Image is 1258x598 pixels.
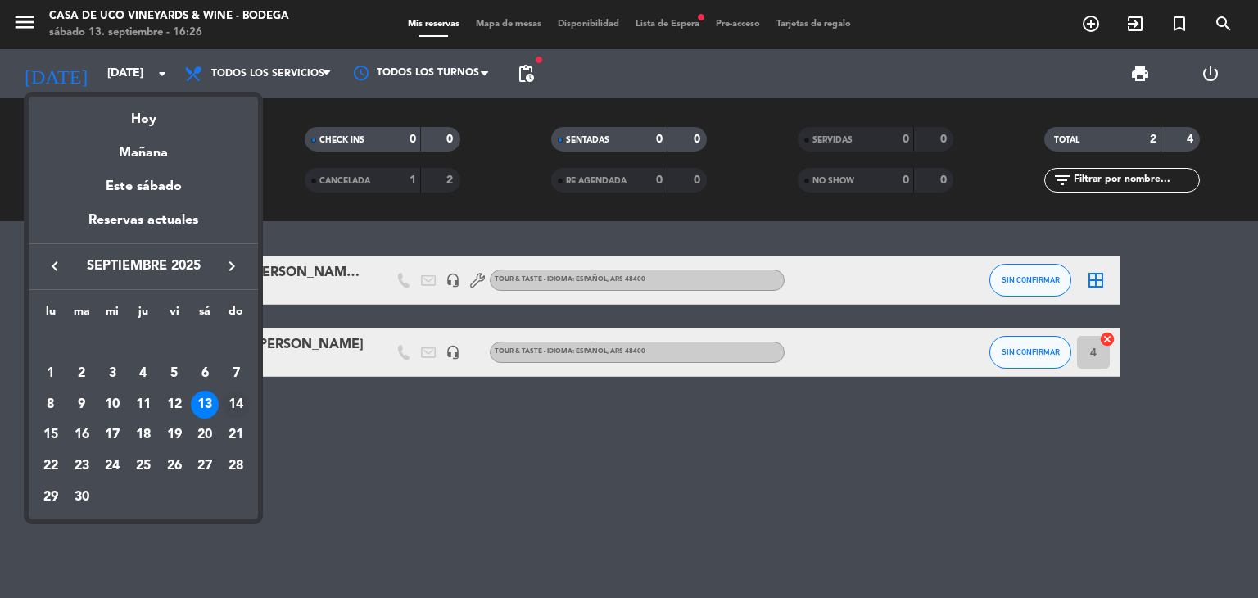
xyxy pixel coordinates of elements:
[129,421,157,449] div: 18
[97,358,128,389] td: 3 de septiembre de 2025
[190,389,221,420] td: 13 de septiembre de 2025
[35,358,66,389] td: 1 de septiembre de 2025
[45,256,65,276] i: keyboard_arrow_left
[190,302,221,328] th: sábado
[37,421,65,449] div: 15
[29,130,258,164] div: Mañana
[222,421,250,449] div: 21
[68,421,96,449] div: 16
[222,391,250,419] div: 14
[66,419,97,451] td: 16 de septiembre de 2025
[191,391,219,419] div: 13
[97,389,128,420] td: 10 de septiembre de 2025
[159,389,190,420] td: 12 de septiembre de 2025
[97,451,128,482] td: 24 de septiembre de 2025
[35,389,66,420] td: 8 de septiembre de 2025
[29,210,258,243] div: Reservas actuales
[35,451,66,482] td: 22 de septiembre de 2025
[66,358,97,389] td: 2 de septiembre de 2025
[98,452,126,480] div: 24
[190,419,221,451] td: 20 de septiembre de 2025
[159,302,190,328] th: viernes
[97,419,128,451] td: 17 de septiembre de 2025
[220,419,251,451] td: 21 de septiembre de 2025
[40,256,70,277] button: keyboard_arrow_left
[220,358,251,389] td: 7 de septiembre de 2025
[29,97,258,130] div: Hoy
[128,389,159,420] td: 11 de septiembre de 2025
[222,256,242,276] i: keyboard_arrow_right
[97,302,128,328] th: miércoles
[161,421,188,449] div: 19
[98,391,126,419] div: 10
[220,451,251,482] td: 28 de septiembre de 2025
[98,421,126,449] div: 17
[70,256,217,277] span: septiembre 2025
[222,452,250,480] div: 28
[159,358,190,389] td: 5 de septiembre de 2025
[128,358,159,389] td: 4 de septiembre de 2025
[190,358,221,389] td: 6 de septiembre de 2025
[129,360,157,387] div: 4
[161,360,188,387] div: 5
[37,360,65,387] div: 1
[190,451,221,482] td: 27 de septiembre de 2025
[222,360,250,387] div: 7
[37,391,65,419] div: 8
[128,451,159,482] td: 25 de septiembre de 2025
[128,302,159,328] th: jueves
[159,451,190,482] td: 26 de septiembre de 2025
[129,391,157,419] div: 11
[35,327,251,358] td: SEP.
[98,360,126,387] div: 3
[66,389,97,420] td: 9 de septiembre de 2025
[217,256,247,277] button: keyboard_arrow_right
[66,302,97,328] th: martes
[68,360,96,387] div: 2
[220,389,251,420] td: 14 de septiembre de 2025
[37,483,65,511] div: 29
[191,421,219,449] div: 20
[29,164,258,210] div: Este sábado
[161,391,188,419] div: 12
[35,302,66,328] th: lunes
[68,483,96,511] div: 30
[128,419,159,451] td: 18 de septiembre de 2025
[66,482,97,513] td: 30 de septiembre de 2025
[37,452,65,480] div: 22
[66,451,97,482] td: 23 de septiembre de 2025
[191,452,219,480] div: 27
[161,452,188,480] div: 26
[159,419,190,451] td: 19 de septiembre de 2025
[68,391,96,419] div: 9
[191,360,219,387] div: 6
[68,452,96,480] div: 23
[129,452,157,480] div: 25
[35,419,66,451] td: 15 de septiembre de 2025
[35,482,66,513] td: 29 de septiembre de 2025
[220,302,251,328] th: domingo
